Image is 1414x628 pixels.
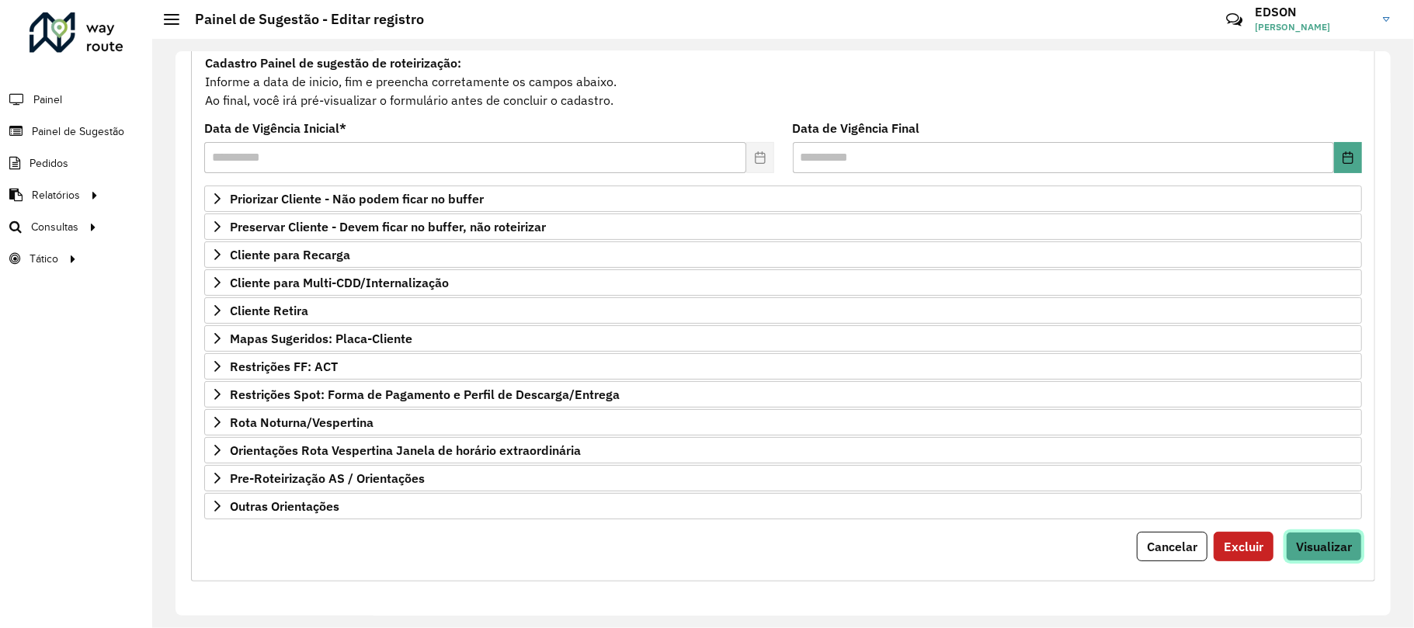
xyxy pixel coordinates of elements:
span: Visualizar [1296,539,1352,554]
span: Cliente Retira [230,304,308,317]
a: Cliente Retira [204,297,1362,324]
span: Consultas [31,219,78,235]
span: Cliente para Multi-CDD/Internalização [230,276,449,289]
span: Rota Noturna/Vespertina [230,416,373,428]
span: Tático [30,251,58,267]
label: Data de Vigência Final [793,119,920,137]
a: Restrições FF: ACT [204,353,1362,380]
h2: Painel de Sugestão - Editar registro [179,11,424,28]
a: Rota Noturna/Vespertina [204,409,1362,435]
a: Priorizar Cliente - Não podem ficar no buffer [204,186,1362,212]
span: Preservar Cliente - Devem ficar no buffer, não roteirizar [230,220,546,233]
span: Relatórios [32,187,80,203]
span: Painel [33,92,62,108]
span: Pre-Roteirização AS / Orientações [230,472,425,484]
a: Restrições Spot: Forma de Pagamento e Perfil de Descarga/Entrega [204,381,1362,408]
span: Restrições FF: ACT [230,360,338,373]
span: Outras Orientações [230,500,339,512]
span: Priorizar Cliente - Não podem ficar no buffer [230,193,484,205]
a: Orientações Rota Vespertina Janela de horário extraordinária [204,437,1362,463]
span: Excluir [1224,539,1263,554]
span: Restrições Spot: Forma de Pagamento e Perfil de Descarga/Entrega [230,388,620,401]
span: [PERSON_NAME] [1255,20,1371,34]
span: Painel de Sugestão [32,123,124,140]
span: Pedidos [30,155,68,172]
a: Outras Orientações [204,493,1362,519]
button: Choose Date [1334,142,1362,173]
span: Cancelar [1147,539,1197,554]
a: Preservar Cliente - Devem ficar no buffer, não roteirizar [204,213,1362,240]
a: Mapas Sugeridos: Placa-Cliente [204,325,1362,352]
span: Mapas Sugeridos: Placa-Cliente [230,332,412,345]
a: Pre-Roteirização AS / Orientações [204,465,1362,491]
a: Cliente para Recarga [204,241,1362,268]
button: Excluir [1214,532,1273,561]
button: Visualizar [1286,532,1362,561]
a: Contato Rápido [1218,3,1251,36]
div: Informe a data de inicio, fim e preencha corretamente os campos abaixo. Ao final, você irá pré-vi... [204,53,1362,110]
span: Orientações Rota Vespertina Janela de horário extraordinária [230,444,581,456]
strong: Cadastro Painel de sugestão de roteirização: [205,55,461,71]
span: Cliente para Recarga [230,248,350,261]
label: Data de Vigência Inicial [204,119,346,137]
h3: EDSON [1255,5,1371,19]
a: Cliente para Multi-CDD/Internalização [204,269,1362,296]
button: Cancelar [1137,532,1207,561]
